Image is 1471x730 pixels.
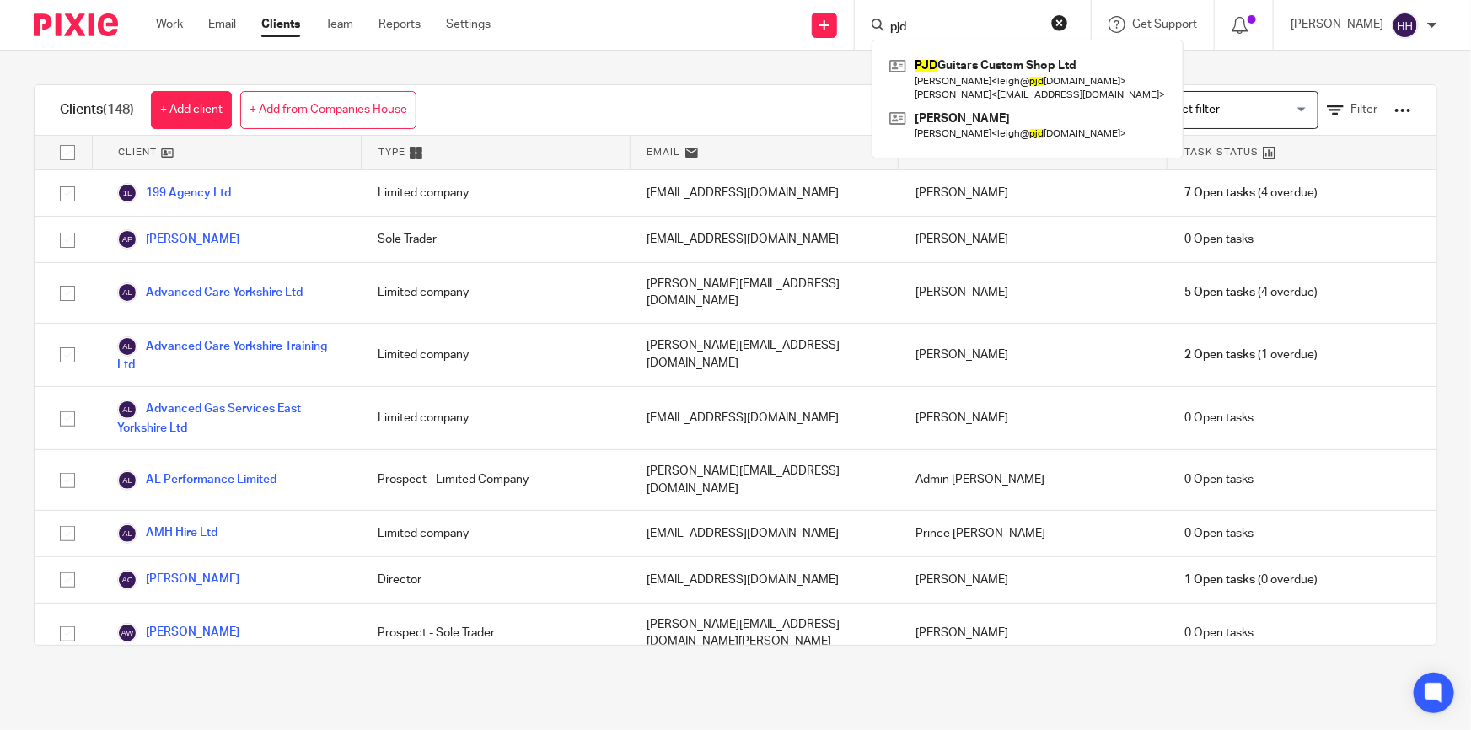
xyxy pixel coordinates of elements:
[325,16,353,33] a: Team
[1184,572,1318,588] span: (0 overdue)
[1051,14,1068,31] button: Clear
[899,217,1168,262] div: [PERSON_NAME]
[117,523,217,544] a: AMH Hire Ltd
[1132,19,1197,30] span: Get Support
[361,387,630,449] div: Limited company
[899,387,1168,449] div: [PERSON_NAME]
[1184,185,1318,201] span: (4 overdue)
[1184,284,1255,301] span: 5 Open tasks
[361,604,630,663] div: Prospect - Sole Trader
[630,604,899,663] div: [PERSON_NAME][EMAIL_ADDRESS][DOMAIN_NAME][PERSON_NAME]
[899,263,1168,323] div: [PERSON_NAME]
[103,103,134,116] span: (148)
[899,324,1168,386] div: [PERSON_NAME]
[1184,284,1318,301] span: (4 overdue)
[1184,231,1254,248] span: 0 Open tasks
[117,570,239,590] a: [PERSON_NAME]
[151,91,232,129] a: + Add client
[1184,145,1259,159] span: Task Status
[1184,346,1255,363] span: 2 Open tasks
[361,170,630,216] div: Limited company
[1184,525,1254,542] span: 0 Open tasks
[899,557,1168,603] div: [PERSON_NAME]
[117,470,276,491] a: AL Performance Limited
[60,101,134,119] h1: Clients
[1350,104,1377,115] span: Filter
[361,263,630,323] div: Limited company
[361,557,630,603] div: Director
[1392,12,1419,39] img: svg%3E
[630,170,899,216] div: [EMAIL_ADDRESS][DOMAIN_NAME]
[208,16,236,33] a: Email
[1184,572,1255,588] span: 1 Open tasks
[446,16,491,33] a: Settings
[117,336,137,357] img: svg%3E
[899,450,1168,510] div: Admin [PERSON_NAME]
[1088,85,1411,135] div: View:
[630,387,899,449] div: [EMAIL_ADDRESS][DOMAIN_NAME]
[899,170,1168,216] div: [PERSON_NAME]
[156,16,183,33] a: Work
[34,13,118,36] img: Pixie
[1184,346,1318,363] span: (1 overdue)
[117,623,239,643] a: [PERSON_NAME]
[378,145,405,159] span: Type
[630,217,899,262] div: [EMAIL_ADDRESS][DOMAIN_NAME]
[1184,625,1254,641] span: 0 Open tasks
[1184,185,1255,201] span: 7 Open tasks
[630,324,899,386] div: [PERSON_NAME][EMAIL_ADDRESS][DOMAIN_NAME]
[630,263,899,323] div: [PERSON_NAME][EMAIL_ADDRESS][DOMAIN_NAME]
[889,20,1040,35] input: Search
[117,282,303,303] a: Advanced Care Yorkshire Ltd
[240,91,416,129] a: + Add from Companies House
[361,450,630,510] div: Prospect - Limited Company
[630,511,899,556] div: [EMAIL_ADDRESS][DOMAIN_NAME]
[1184,471,1254,488] span: 0 Open tasks
[117,336,344,373] a: Advanced Care Yorkshire Training Ltd
[117,400,137,420] img: svg%3E
[117,523,137,544] img: svg%3E
[1150,91,1318,129] div: Search for option
[630,557,899,603] div: [EMAIL_ADDRESS][DOMAIN_NAME]
[117,183,137,203] img: svg%3E
[117,229,239,250] a: [PERSON_NAME]
[117,229,137,250] img: svg%3E
[117,570,137,590] img: svg%3E
[899,604,1168,663] div: [PERSON_NAME]
[261,16,300,33] a: Clients
[1291,16,1383,33] p: [PERSON_NAME]
[117,400,344,437] a: Advanced Gas Services East Yorkshire Ltd
[117,623,137,643] img: svg%3E
[378,16,421,33] a: Reports
[361,217,630,262] div: Sole Trader
[647,145,681,159] span: Email
[899,511,1168,556] div: Prince [PERSON_NAME]
[117,470,137,491] img: svg%3E
[1152,95,1308,125] input: Search for option
[51,137,83,169] input: Select all
[118,145,157,159] span: Client
[630,450,899,510] div: [PERSON_NAME][EMAIL_ADDRESS][DOMAIN_NAME]
[361,324,630,386] div: Limited company
[117,282,137,303] img: svg%3E
[117,183,231,203] a: 199 Agency Ltd
[361,511,630,556] div: Limited company
[1184,410,1254,427] span: 0 Open tasks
